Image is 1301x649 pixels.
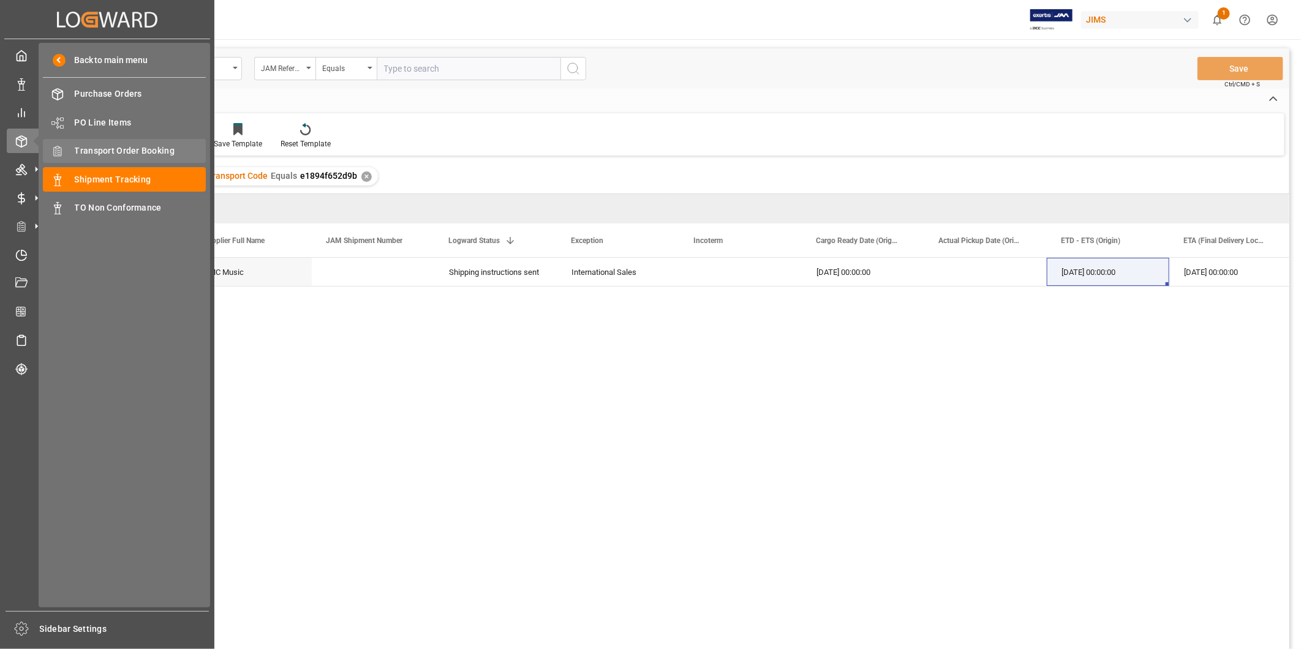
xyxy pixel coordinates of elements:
span: ETD - ETS (Origin) [1061,236,1120,245]
div: [DATE] 00:00:00 [1169,258,1292,286]
span: Logward Status [448,236,500,245]
span: Purchase Orders [75,88,206,100]
div: Shipping instructions sent [449,258,542,287]
input: Type to search [377,57,560,80]
button: open menu [315,57,377,80]
span: Transport Code [207,171,268,181]
button: show 1 new notifications [1204,6,1231,34]
button: Save [1197,57,1283,80]
button: search button [560,57,586,80]
a: Data Management [7,72,208,96]
a: Shipment Tracking [43,167,206,191]
span: Actual Pickup Date (Origin) [938,236,1020,245]
button: open menu [254,57,315,80]
div: [DATE] 00:00:00 [1047,258,1169,286]
img: Exertis%20JAM%20-%20Email%20Logo.jpg_1722504956.jpg [1030,9,1073,31]
button: JIMS [1081,8,1204,31]
div: Reset Template [281,138,331,149]
a: Transport Order Booking [43,139,206,163]
button: Help Center [1231,6,1259,34]
a: Document Management [7,271,208,295]
span: Ctrl/CMD + S [1224,80,1260,89]
span: Transport Order Booking [75,144,206,157]
span: 1 [1218,7,1230,20]
div: Equals [322,60,364,74]
div: International Sales [571,258,665,287]
a: Timeslot Management V2 [7,242,208,266]
a: My Reports [7,100,208,124]
a: PO Line Items [43,110,206,134]
span: Exception [571,236,603,245]
a: Tracking Shipment [7,356,208,380]
div: Save Template [214,138,262,149]
span: Equals [271,171,297,181]
span: Back to main menu [66,54,148,67]
a: Purchase Orders [43,82,206,106]
span: TO Non Conformance [75,201,206,214]
div: [DATE] 00:00:00 [802,258,924,286]
a: TO Non Conformance [43,196,206,220]
span: ETA (Final Delivery Location) [1183,236,1265,245]
span: PO Line Items [75,116,206,129]
a: CO2 Calculator [7,299,208,323]
span: e1894f652d9b [300,171,357,181]
span: Supplier Full Name [203,236,265,245]
span: Sidebar Settings [40,623,209,636]
div: JIMS [1081,11,1199,29]
span: Shipment Tracking [75,173,206,186]
span: JAM Shipment Number [326,236,402,245]
span: Cargo Ready Date (Origin) [816,236,898,245]
div: JAM Reference Number [261,60,303,74]
a: My Cockpit [7,43,208,67]
div: KMC Music [189,258,312,286]
span: Incoterm [693,236,723,245]
a: Sailing Schedules [7,328,208,352]
div: ✕ [361,171,372,182]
